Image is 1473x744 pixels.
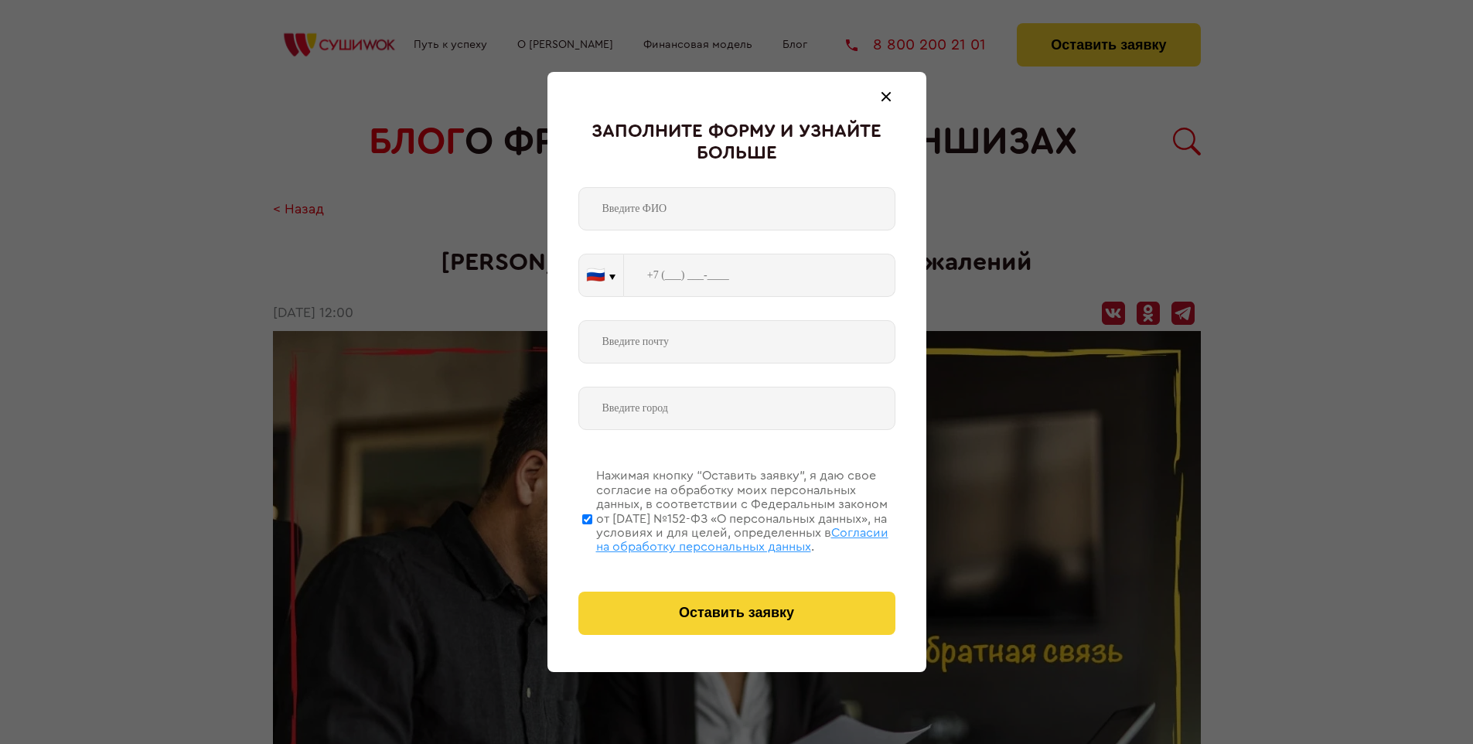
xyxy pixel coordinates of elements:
[579,254,623,296] button: 🇷🇺
[578,187,895,230] input: Введите ФИО
[596,469,895,554] div: Нажимая кнопку “Оставить заявку”, я даю свое согласие на обработку моих персональных данных, в со...
[596,527,888,553] span: Согласии на обработку персональных данных
[578,121,895,164] div: Заполните форму и узнайте больше
[578,592,895,635] button: Оставить заявку
[578,387,895,430] input: Введите город
[624,254,895,297] input: +7 (___) ___-____
[578,320,895,363] input: Введите почту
